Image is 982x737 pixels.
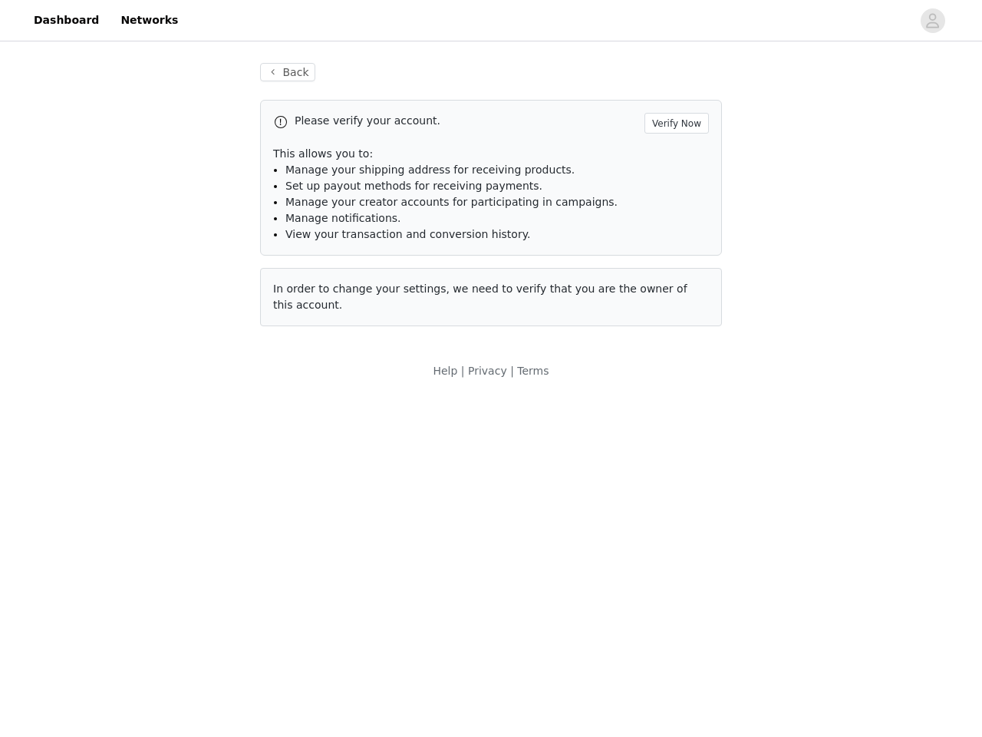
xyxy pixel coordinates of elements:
[285,164,575,176] span: Manage your shipping address for receiving products.
[25,3,108,38] a: Dashboard
[273,283,687,311] span: In order to change your settings, we need to verify that you are the owner of this account.
[510,365,514,377] span: |
[285,196,618,208] span: Manage your creator accounts for participating in campaigns.
[295,113,638,129] p: Please verify your account.
[285,228,530,240] span: View your transaction and conversion history.
[285,212,401,224] span: Manage notifications.
[260,63,315,81] button: Back
[925,8,940,33] div: avatar
[644,113,709,134] button: Verify Now
[273,146,709,162] p: This allows you to:
[285,180,542,192] span: Set up payout methods for receiving payments.
[433,365,457,377] a: Help
[111,3,187,38] a: Networks
[468,365,507,377] a: Privacy
[461,365,465,377] span: |
[517,365,549,377] a: Terms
